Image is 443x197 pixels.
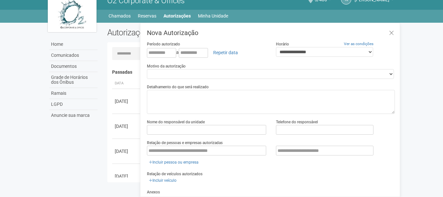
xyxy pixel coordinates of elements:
a: Chamados [109,11,131,20]
div: [DATE] [115,148,139,154]
a: Ver as condições [344,42,373,46]
label: Período autorizado [147,41,180,47]
label: Relação de pessoas e empresas autorizadas [147,140,223,146]
div: a [147,47,266,58]
a: Reservas [138,11,156,20]
a: Grade de Horários dos Ônibus [49,72,98,88]
div: [DATE] [115,123,139,129]
label: Relação de veículos autorizados [147,171,202,177]
a: Home [49,39,98,50]
a: Documentos [49,61,98,72]
label: Anexos [147,189,160,195]
a: Incluir pessoa ou empresa [147,159,201,166]
label: Nome do responsável da unidade [147,119,205,125]
a: LGPD [49,99,98,110]
a: Comunicados [49,50,98,61]
div: [DATE] [115,173,139,179]
a: Anuncie sua marca [49,110,98,121]
div: [DATE] [115,98,139,105]
label: Horário [276,41,289,47]
a: Autorizações [163,11,191,20]
a: Minha Unidade [198,11,228,20]
label: Motivo da autorização [147,63,186,69]
a: Ramais [49,88,98,99]
label: Detalhamento do que será realizado [147,84,209,90]
a: Repetir data [209,47,242,58]
label: Telefone do responsável [276,119,318,125]
h2: Autorizações [107,28,246,37]
a: Incluir veículo [147,177,178,184]
h3: Nova Autorização [147,30,395,36]
th: Data [112,78,141,89]
h4: Passadas [112,70,391,75]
